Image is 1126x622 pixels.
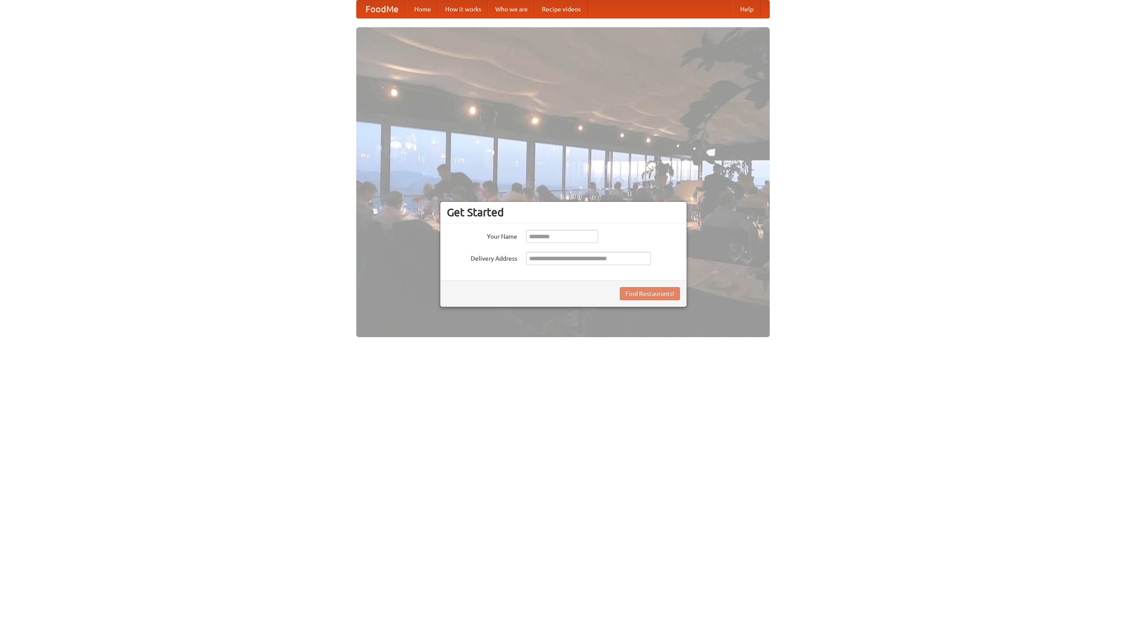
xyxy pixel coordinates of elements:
a: Who we are [488,0,535,18]
a: FoodMe [357,0,407,18]
a: Help [733,0,760,18]
button: Find Restaurants! [620,287,680,300]
h3: Get Started [447,206,680,219]
label: Your Name [447,230,517,241]
label: Delivery Address [447,252,517,263]
a: How it works [438,0,488,18]
a: Recipe videos [535,0,588,18]
a: Home [407,0,438,18]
